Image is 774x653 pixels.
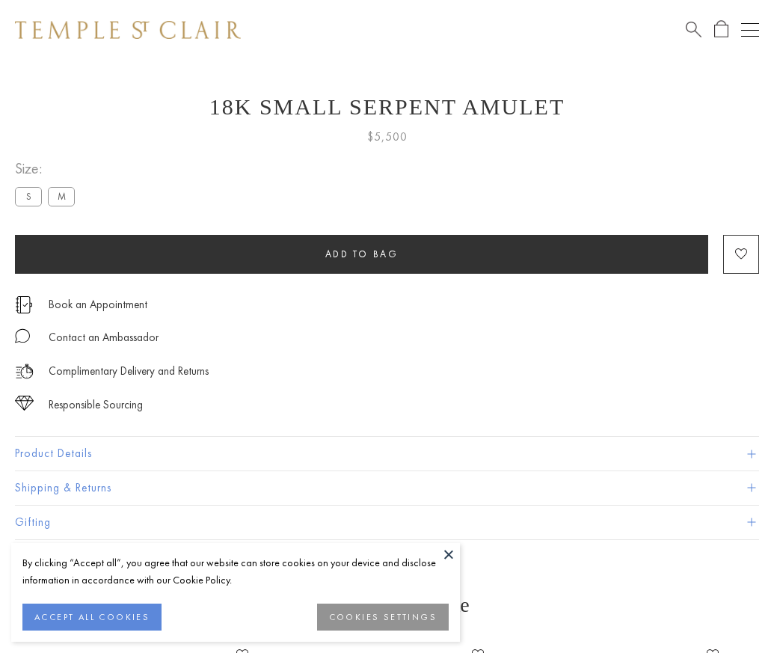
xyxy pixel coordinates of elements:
[741,21,759,39] button: Open navigation
[15,156,81,181] span: Size:
[15,396,34,411] img: icon_sourcing.svg
[15,328,30,343] img: MessageIcon-01_2.svg
[15,235,708,274] button: Add to bag
[15,94,759,120] h1: 18K Small Serpent Amulet
[317,604,449,631] button: COOKIES SETTINGS
[714,20,728,39] a: Open Shopping Bag
[15,506,759,539] button: Gifting
[15,362,34,381] img: icon_delivery.svg
[49,296,147,313] a: Book an Appointment
[49,328,159,347] div: Contact an Ambassador
[22,554,449,589] div: By clicking “Accept all”, you agree that our website can store cookies on your device and disclos...
[325,248,399,260] span: Add to bag
[15,21,241,39] img: Temple St. Clair
[15,187,42,206] label: S
[15,296,33,313] img: icon_appointment.svg
[49,396,143,414] div: Responsible Sourcing
[367,127,408,147] span: $5,500
[15,437,759,470] button: Product Details
[48,187,75,206] label: M
[686,20,701,39] a: Search
[22,604,162,631] button: ACCEPT ALL COOKIES
[15,471,759,505] button: Shipping & Returns
[49,362,209,381] p: Complimentary Delivery and Returns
